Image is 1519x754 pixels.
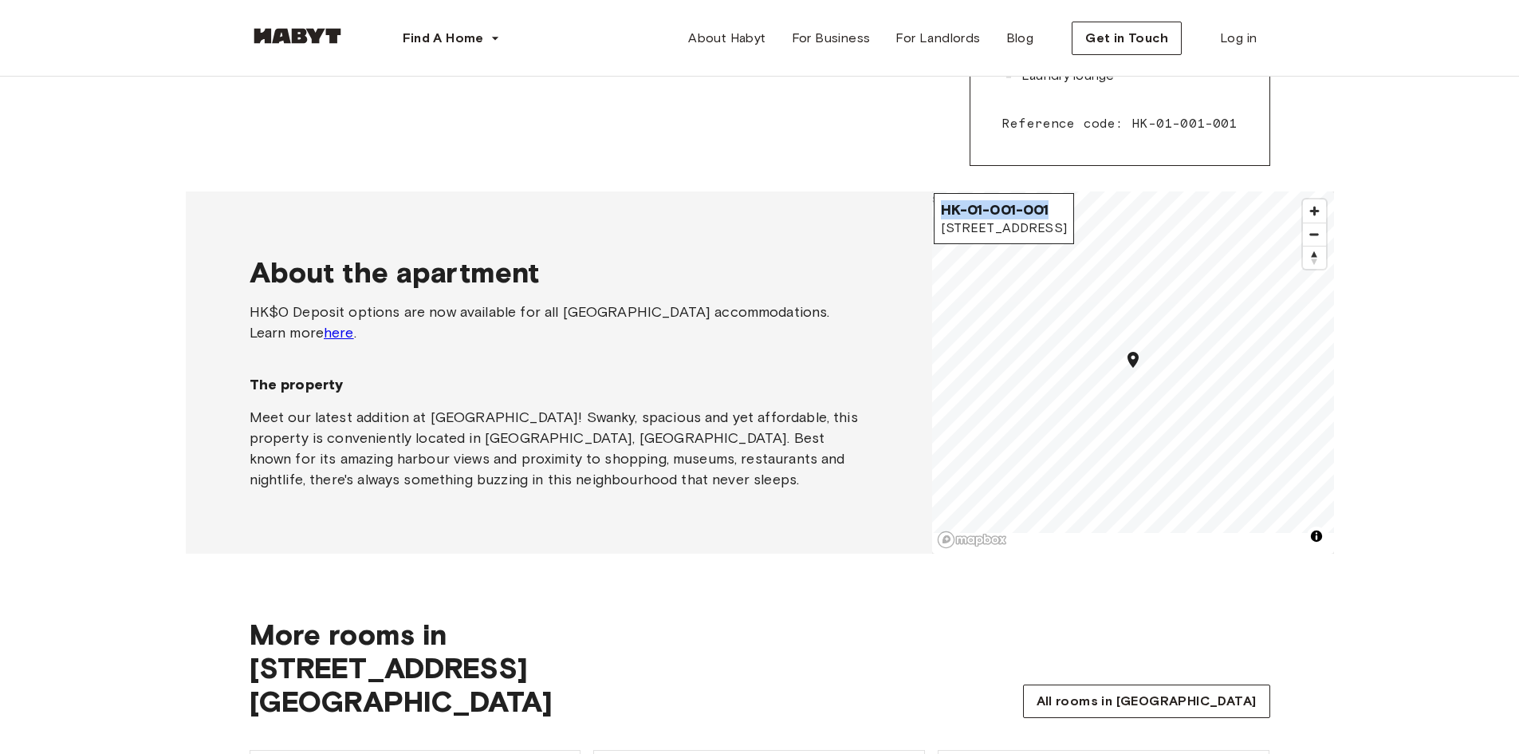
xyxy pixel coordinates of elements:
[688,29,765,48] span: About Habyt
[250,618,447,651] span: More rooms in
[250,255,540,289] span: About the apartment
[792,29,871,48] span: For Business
[1023,685,1270,718] button: All rooms in [GEOGRAPHIC_DATA]
[1124,350,1143,374] div: Map marker
[324,324,354,341] a: here
[895,29,980,48] span: For Landlords
[250,407,868,490] div: Meet our latest addition at [GEOGRAPHIC_DATA]! Swanky, spacious and yet affordable, this property...
[1303,223,1326,246] span: Zoom out
[883,22,993,54] a: For Landlords
[941,219,1067,237] span: [STREET_ADDRESS]
[403,29,484,48] span: Find A Home
[1207,22,1269,54] a: Log in
[1006,29,1034,48] span: Blog
[937,531,1007,549] a: Mapbox logo
[779,22,883,54] a: For Business
[1021,69,1114,82] span: Laundry lounge
[994,22,1047,54] a: Blog
[250,375,868,394] span: The property
[1220,29,1257,48] span: Log in
[932,191,1334,533] canvas: Map
[941,200,1067,219] span: HK-01-001-001
[1303,223,1326,246] button: Zoom out
[250,651,760,718] span: [STREET_ADDRESS][GEOGRAPHIC_DATA]
[1303,246,1326,269] button: Reset bearing to north
[250,28,345,44] img: Habyt
[390,22,513,54] button: Find A Home
[1085,29,1168,48] span: Get in Touch
[1072,22,1182,55] button: Get in Touch
[1002,114,1237,133] span: Reference code: HK-01-001-001
[1312,527,1321,545] span: Toggle attribution
[1303,199,1326,223] button: Zoom in
[1037,692,1257,711] span: All rooms in [GEOGRAPHIC_DATA]
[675,22,778,54] a: About Habyt
[250,302,868,343] div: HK$0 Deposit options are now available for all [GEOGRAPHIC_DATA] accommodations. Learn more .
